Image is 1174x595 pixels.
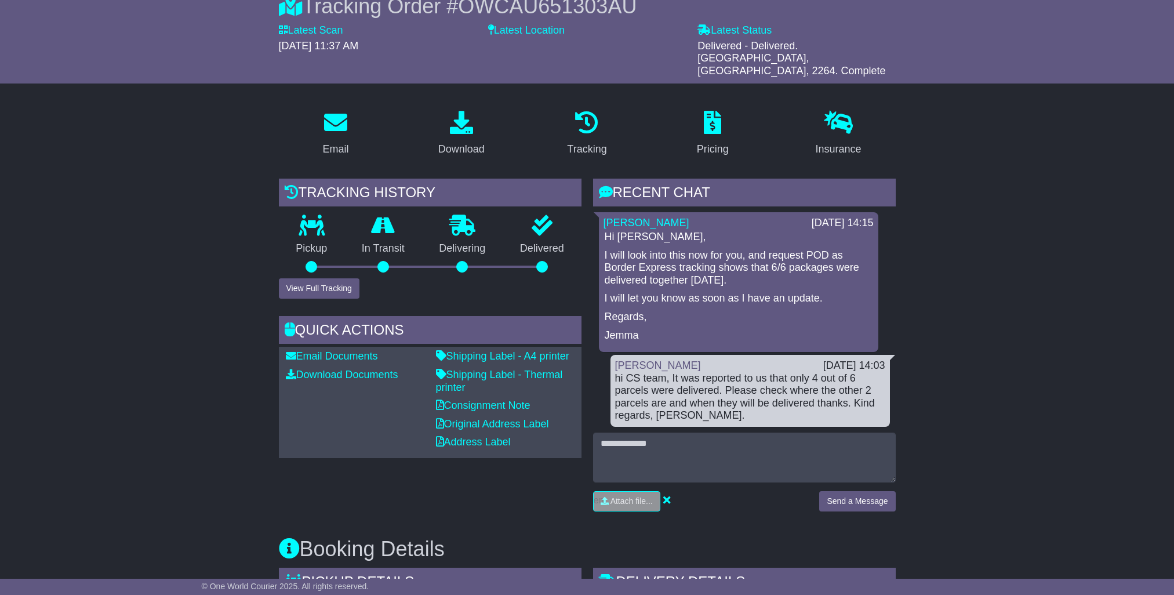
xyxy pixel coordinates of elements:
div: Pricing [697,142,729,157]
p: Regards, [605,311,873,324]
a: Download Documents [286,369,398,380]
a: [PERSON_NAME] [615,360,701,371]
div: Quick Actions [279,316,581,347]
a: Email [315,107,356,161]
span: © One World Courier 2025. All rights reserved. [202,582,369,591]
h3: Booking Details [279,538,896,561]
a: Shipping Label - Thermal printer [436,369,563,393]
button: Send a Message [819,491,895,511]
p: Hi [PERSON_NAME], [605,231,873,244]
label: Latest Location [488,24,565,37]
a: Pricing [689,107,736,161]
label: Latest Status [697,24,772,37]
div: Email [322,142,348,157]
div: [DATE] 14:03 [823,360,885,372]
p: In Transit [344,242,422,255]
a: [PERSON_NAME] [604,217,689,228]
a: Shipping Label - A4 printer [436,350,569,362]
div: [DATE] 14:15 [812,217,874,230]
label: Latest Scan [279,24,343,37]
span: Delivered - Delivered. [GEOGRAPHIC_DATA], [GEOGRAPHIC_DATA], 2264. Complete [697,40,885,77]
a: Tracking [559,107,614,161]
p: Pickup [279,242,345,255]
a: Insurance [808,107,869,161]
div: hi CS team, It was reported to us that only 4 out of 6 parcels were delivered. Please check where... [615,372,885,422]
p: Delivered [503,242,581,255]
div: Tracking history [279,179,581,210]
div: RECENT CHAT [593,179,896,210]
a: Download [431,107,492,161]
p: Jemma [605,329,873,342]
div: Download [438,142,485,157]
a: Address Label [436,436,511,448]
a: Consignment Note [436,400,530,411]
a: Email Documents [286,350,378,362]
p: Delivering [422,242,503,255]
div: Tracking [567,142,606,157]
p: I will look into this now for you, and request POD as Border Express tracking shows that 6/6 pack... [605,249,873,287]
div: Insurance [816,142,862,157]
p: I will let you know as soon as I have an update. [605,292,873,305]
button: View Full Tracking [279,278,359,299]
span: [DATE] 11:37 AM [279,40,359,52]
a: Original Address Label [436,418,549,430]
